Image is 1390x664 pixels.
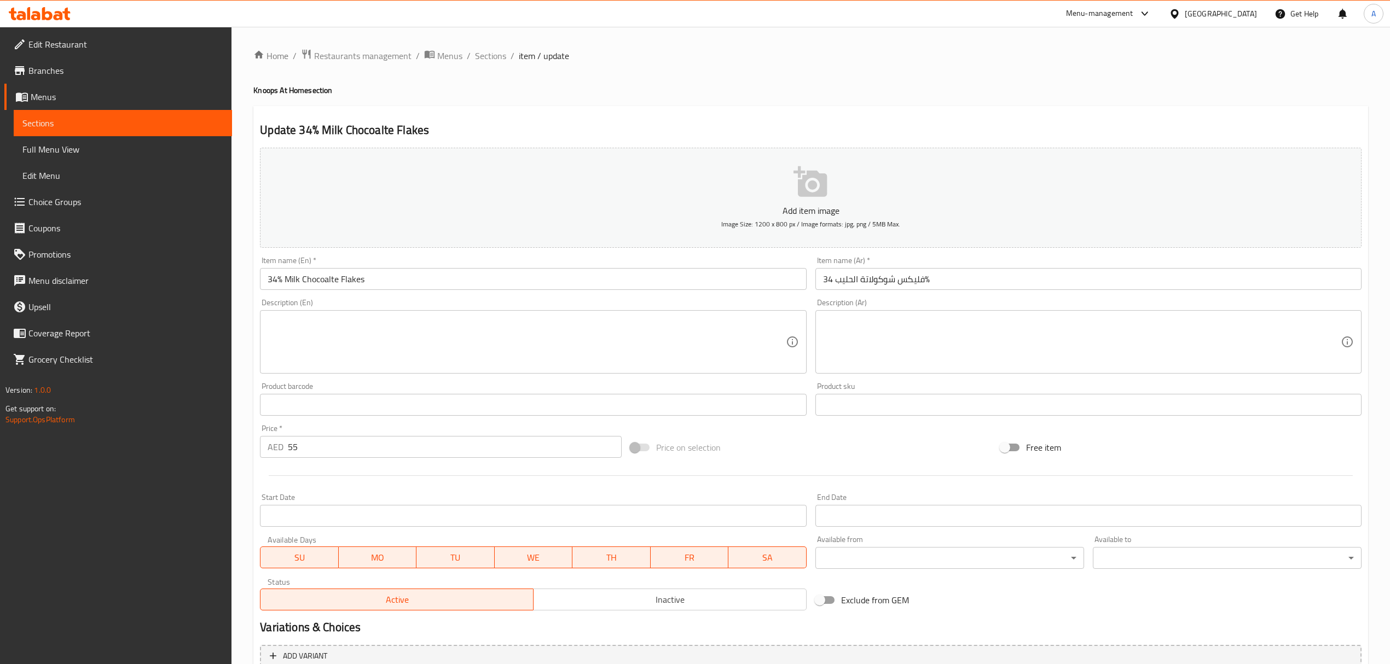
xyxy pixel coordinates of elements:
a: Edit Menu [14,162,232,189]
nav: breadcrumb [253,49,1368,63]
input: Enter name Ar [815,268,1362,290]
h2: Update 34% Milk Chocoalte Flakes [260,122,1362,138]
h4: Knoops At Home section [253,85,1368,96]
a: Sections [14,110,232,136]
a: Sections [475,49,506,62]
span: Menus [437,49,462,62]
span: TU [421,550,490,566]
button: TU [416,546,495,568]
span: Edit Menu [22,169,223,182]
li: / [416,49,420,62]
div: ​ [815,547,1084,569]
li: / [293,49,297,62]
input: Enter name En [260,268,806,290]
a: Promotions [4,241,232,267]
span: Free item [1026,441,1061,454]
span: Choice Groups [28,195,223,208]
h2: Variations & Choices [260,619,1362,636]
span: Grocery Checklist [28,353,223,366]
a: Support.OpsPlatform [5,412,75,427]
span: WE [499,550,569,566]
span: MO [343,550,413,566]
a: Coverage Report [4,320,232,346]
span: Coverage Report [28,327,223,340]
span: Upsell [28,300,223,313]
li: / [511,49,514,62]
span: Menu disclaimer [28,274,223,287]
a: Branches [4,57,232,84]
span: Coupons [28,222,223,235]
span: Active [265,592,529,608]
p: Add item image [277,204,1345,217]
p: AED [268,440,283,453]
span: Full Menu View [22,143,223,156]
button: Inactive [533,589,807,610]
span: item / update [519,49,569,62]
div: [GEOGRAPHIC_DATA] [1185,8,1257,20]
span: Price on selection [656,441,721,454]
button: WE [495,546,573,568]
span: Branches [28,64,223,77]
a: Menus [424,49,462,63]
a: Home [253,49,288,62]
button: FR [651,546,729,568]
a: Grocery Checklist [4,346,232,372]
button: SA [728,546,807,568]
div: Menu-management [1066,7,1133,20]
a: Full Menu View [14,136,232,162]
a: Edit Restaurant [4,31,232,57]
span: Inactive [538,592,802,608]
span: Version: [5,383,32,397]
input: Please enter price [288,436,621,458]
button: MO [339,546,417,568]
a: Coupons [4,215,232,241]
span: Add variant [283,649,327,663]
a: Menu disclaimer [4,267,232,294]
a: Restaurants management [301,49,412,63]
div: ​ [1093,547,1362,569]
input: Please enter product sku [815,394,1362,416]
button: Active [260,589,534,610]
span: Sections [22,117,223,130]
span: Edit Restaurant [28,38,223,51]
button: SU [260,546,338,568]
span: Menus [31,90,223,103]
a: Upsell [4,294,232,320]
span: Exclude from GEM [841,593,909,607]
span: SU [265,550,334,566]
span: FR [655,550,725,566]
button: TH [572,546,651,568]
span: TH [577,550,646,566]
span: A [1371,8,1376,20]
a: Menus [4,84,232,110]
span: SA [733,550,802,566]
span: Promotions [28,248,223,261]
button: Add item imageImage Size: 1200 x 800 px / Image formats: jpg, png / 5MB Max. [260,148,1362,248]
a: Choice Groups [4,189,232,215]
span: Restaurants management [314,49,412,62]
span: 1.0.0 [34,383,51,397]
input: Please enter product barcode [260,394,806,416]
span: Image Size: 1200 x 800 px / Image formats: jpg, png / 5MB Max. [721,218,900,230]
span: Get support on: [5,401,56,416]
li: / [467,49,471,62]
